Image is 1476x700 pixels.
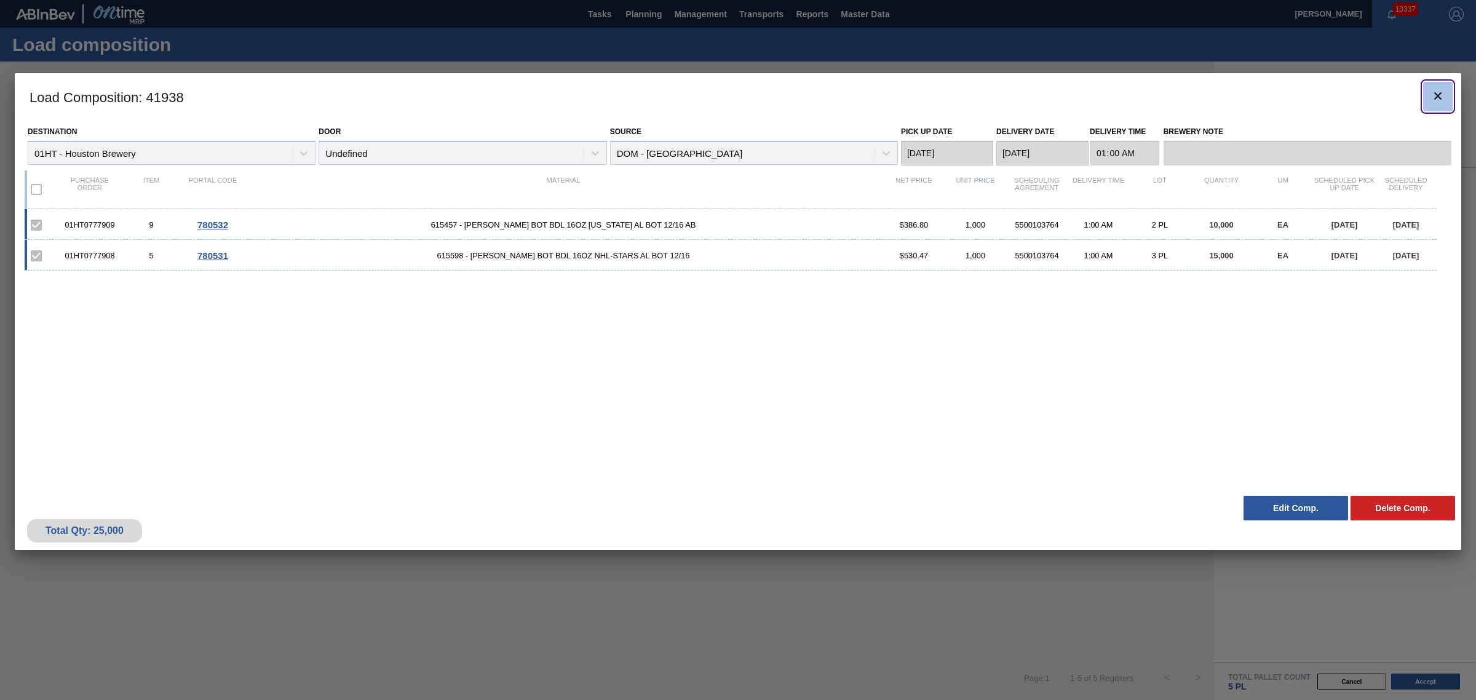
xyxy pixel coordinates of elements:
div: Scheduled Pick up Date [1314,177,1375,202]
span: EA [1277,220,1288,229]
span: [DATE] [1393,220,1419,229]
div: 5500103764 [1006,220,1068,229]
input: mm/dd/yyyy [901,141,993,165]
div: Item [121,177,182,202]
div: 01HT0777908 [59,251,121,260]
div: 01HT0777909 [59,220,121,229]
span: 10,000 [1209,220,1233,229]
div: 5500103764 [1006,251,1068,260]
div: Net Price [883,177,945,202]
div: Quantity [1191,177,1252,202]
div: 1:00 AM [1068,251,1129,260]
span: 780532 [197,220,228,230]
div: 5 [121,251,182,260]
span: EA [1277,251,1288,260]
span: [DATE] [1393,251,1419,260]
span: 615457 - CARR BOT BDL 16OZ TEXAS AL BOT 12/16 AB [244,220,883,229]
div: Material [244,177,883,202]
input: mm/dd/yyyy [996,141,1089,165]
label: Source [610,127,641,136]
div: 3 PL [1129,251,1191,260]
label: Delivery Date [996,127,1054,136]
label: Delivery Time [1090,123,1159,141]
label: Destination [28,127,77,136]
div: 1,000 [945,220,1006,229]
div: UM [1252,177,1314,202]
label: Door [319,127,341,136]
div: Lot [1129,177,1191,202]
div: $530.47 [883,251,945,260]
div: Scheduled Delivery [1375,177,1437,202]
div: 1,000 [945,251,1006,260]
span: 15,000 [1209,251,1233,260]
span: 615598 - CARR BOT BDL 16OZ NHL-STARS AL BOT 12/16 [244,251,883,260]
div: Delivery Time [1068,177,1129,202]
label: Brewery Note [1164,123,1451,141]
button: Delete Comp. [1351,496,1455,520]
div: 1:00 AM [1068,220,1129,229]
span: [DATE] [1331,251,1357,260]
div: Purchase order [59,177,121,202]
div: 9 [121,220,182,229]
button: Edit Comp. [1244,496,1348,520]
div: Go to Order [182,250,244,261]
div: Scheduling Agreement [1006,177,1068,202]
div: $386.80 [883,220,945,229]
div: Total Qty: 25,000 [36,525,133,536]
div: Go to Order [182,220,244,230]
label: Pick up Date [901,127,953,136]
div: Portal code [182,177,244,202]
h3: Load Composition : 41938 [15,73,1461,120]
div: 2 PL [1129,220,1191,229]
span: [DATE] [1331,220,1357,229]
div: Unit Price [945,177,1006,202]
span: 780531 [197,250,228,261]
